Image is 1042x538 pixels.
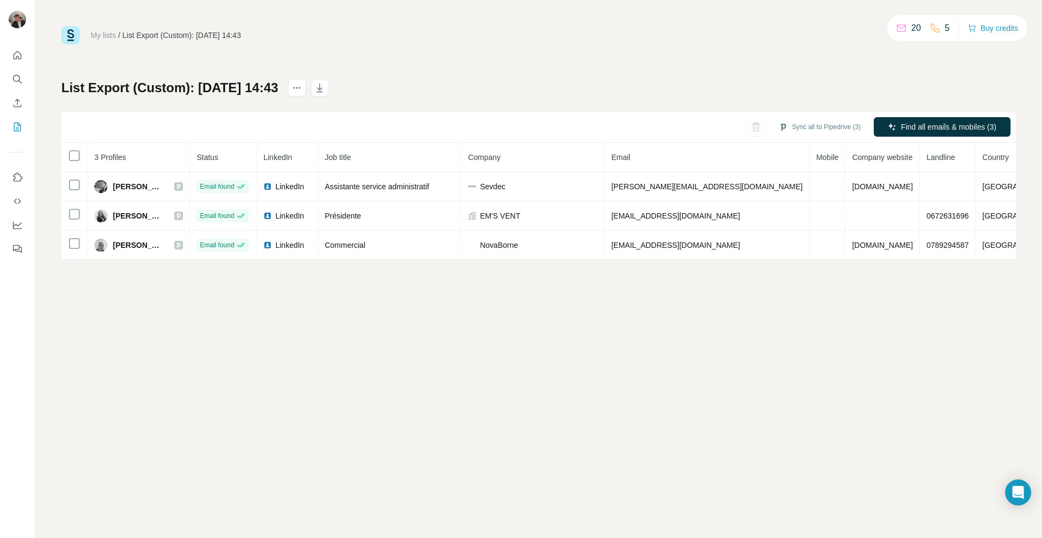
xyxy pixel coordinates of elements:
p: 20 [911,22,921,35]
span: [PERSON_NAME] [113,240,163,251]
span: 0672631696 [926,212,969,220]
span: Email [611,153,630,162]
h1: List Export (Custom): [DATE] 14:43 [61,79,278,97]
span: LinkedIn [275,210,304,221]
span: [EMAIL_ADDRESS][DOMAIN_NAME] [611,212,740,220]
button: Buy credits [968,21,1018,36]
img: Avatar [94,239,107,252]
button: Use Surfe API [9,191,26,211]
img: company-logo [468,182,476,191]
button: Enrich CSV [9,93,26,113]
button: Find all emails & mobiles (3) [874,117,1011,137]
button: Dashboard [9,215,26,235]
span: Country [982,153,1009,162]
button: Search [9,69,26,89]
span: Company website [852,153,912,162]
span: Email found [200,240,234,250]
span: Job title [325,153,351,162]
span: 3 Profiles [94,153,126,162]
span: Présidente [325,212,361,220]
img: Avatar [9,11,26,28]
button: Sync all to Pipedrive (3) [771,119,868,135]
span: LinkedIn [275,181,304,192]
span: Company [468,153,500,162]
button: My lists [9,117,26,137]
button: actions [288,79,306,97]
span: [DOMAIN_NAME] [852,241,913,249]
img: Avatar [94,209,107,222]
span: Email found [200,211,234,221]
div: Open Intercom Messenger [1005,479,1031,505]
span: Landline [926,153,955,162]
span: Commercial [325,241,365,249]
span: [PERSON_NAME][EMAIL_ADDRESS][DOMAIN_NAME] [611,182,802,191]
div: List Export (Custom): [DATE] 14:43 [123,30,241,41]
p: 5 [945,22,950,35]
a: My lists [91,31,116,40]
img: LinkedIn logo [263,212,272,220]
span: EM'S VENT [480,210,520,221]
span: Sevdec [480,181,505,192]
span: [DOMAIN_NAME] [852,182,913,191]
img: Surfe Logo [61,26,80,44]
span: Mobile [816,153,838,162]
span: LinkedIn [263,153,292,162]
span: Status [196,153,218,162]
button: Quick start [9,46,26,65]
img: LinkedIn logo [263,182,272,191]
span: 0789294587 [926,241,969,249]
button: Feedback [9,239,26,259]
img: company-logo [468,241,476,249]
span: Email found [200,182,234,191]
span: LinkedIn [275,240,304,251]
span: Assistante service administratif [325,182,429,191]
span: NovaBorne [480,240,518,251]
span: [PERSON_NAME] [113,181,163,192]
span: [PERSON_NAME] [113,210,163,221]
button: Use Surfe on LinkedIn [9,168,26,187]
img: LinkedIn logo [263,241,272,249]
li: / [118,30,120,41]
img: Avatar [94,180,107,193]
span: [EMAIL_ADDRESS][DOMAIN_NAME] [611,241,740,249]
span: Find all emails & mobiles (3) [901,121,996,132]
